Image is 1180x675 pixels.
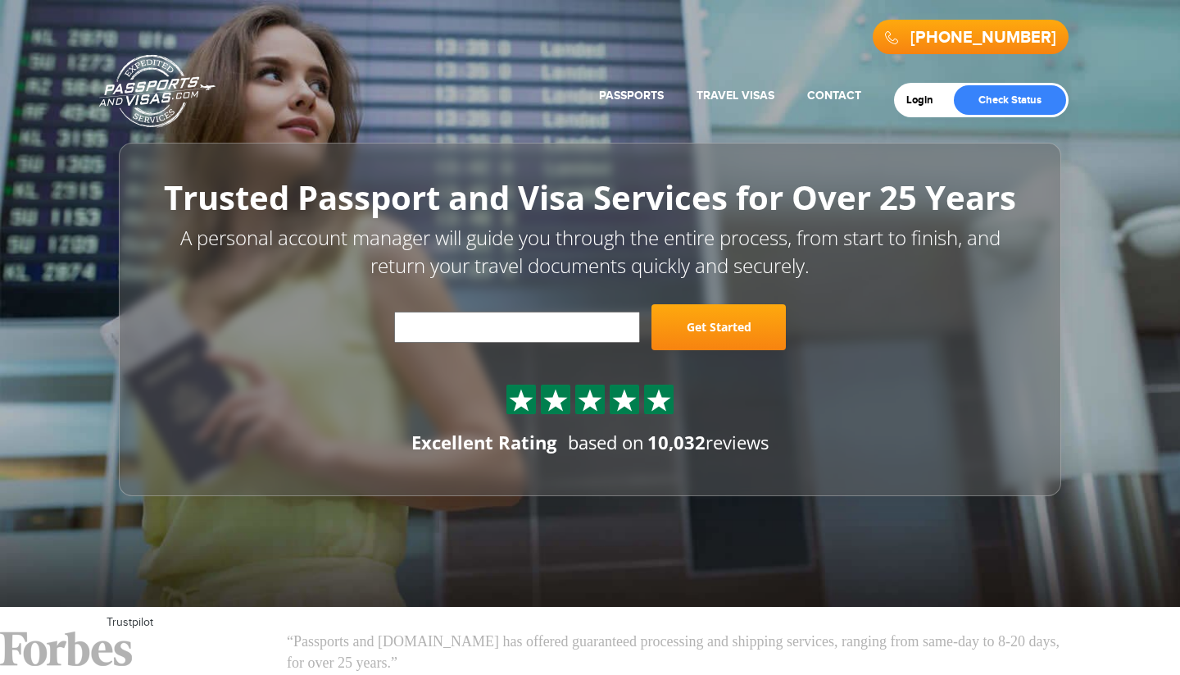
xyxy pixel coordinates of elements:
[156,224,1024,280] p: A personal account manager will guide you through the entire process, from start to finish, and r...
[107,616,153,629] a: Trustpilot
[647,388,671,413] img: Sprite St
[578,388,602,413] img: Sprite St
[807,89,861,103] a: Contact
[906,93,945,107] a: Login
[954,85,1066,115] a: Check Status
[647,431,769,455] span: reviews
[651,305,786,351] a: Get Started
[411,431,556,456] div: Excellent Rating
[599,89,664,103] a: Passports
[568,431,644,455] span: based on
[287,632,1073,673] p: “Passports and [DOMAIN_NAME] has offered guaranteed processing and shipping services, ranging fro...
[156,180,1024,216] h1: Trusted Passport and Visa Services for Over 25 Years
[697,89,774,103] a: Travel Visas
[647,431,706,455] strong: 10,032
[99,54,216,128] a: Passports & [DOMAIN_NAME]
[910,28,1056,48] a: [PHONE_NUMBER]
[509,388,533,413] img: Sprite St
[612,388,637,413] img: Sprite St
[543,388,568,413] img: Sprite St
